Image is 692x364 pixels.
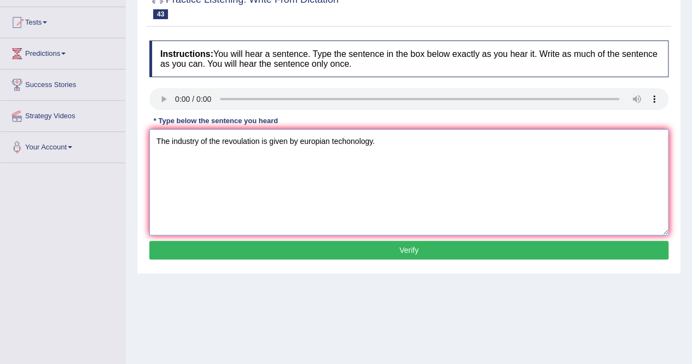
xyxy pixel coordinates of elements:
h4: You will hear a sentence. Type the sentence in the box below exactly as you hear it. Write as muc... [149,41,668,77]
div: * Type below the sentence you heard [149,115,282,126]
b: Instructions: [160,49,213,59]
a: Strategy Videos [1,101,125,128]
a: Tests [1,7,125,34]
a: Your Account [1,132,125,159]
a: Success Stories [1,70,125,97]
a: Predictions [1,38,125,66]
span: 43 [153,9,168,19]
button: Verify [149,241,668,259]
